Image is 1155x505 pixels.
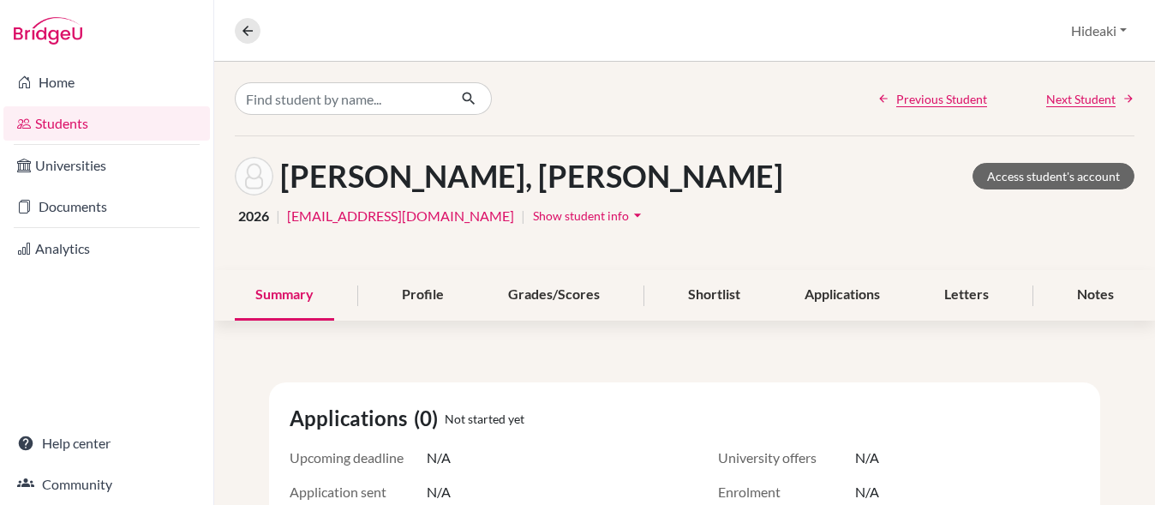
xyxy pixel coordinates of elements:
img: Bridge-U [14,17,82,45]
span: (0) [414,403,445,434]
i: arrow_drop_down [629,207,646,224]
div: Grades/Scores [488,270,620,321]
span: | [276,206,280,226]
input: Find student by name... [235,82,447,115]
div: Profile [381,270,464,321]
a: Help center [3,426,210,460]
a: Students [3,106,210,141]
a: Access student's account [972,163,1134,189]
div: Applications [784,270,901,321]
h1: [PERSON_NAME], [PERSON_NAME] [280,158,783,195]
div: Notes [1056,270,1134,321]
span: University offers [718,448,855,468]
a: Previous Student [877,90,987,108]
span: Upcoming deadline [290,448,427,468]
span: N/A [855,482,879,502]
span: Application sent [290,482,427,502]
a: Analytics [3,231,210,266]
span: Applications [290,403,414,434]
span: | [521,206,525,226]
a: Universities [3,148,210,183]
div: Summary [235,270,334,321]
button: Hideaki [1063,15,1134,47]
span: N/A [427,482,451,502]
a: [EMAIL_ADDRESS][DOMAIN_NAME] [287,206,514,226]
span: Show student info [533,208,629,223]
span: Enrolment [718,482,855,502]
a: Home [3,65,210,99]
button: Show student infoarrow_drop_down [532,202,647,229]
div: Shortlist [667,270,761,321]
a: Documents [3,189,210,224]
a: Next Student [1046,90,1134,108]
span: 2026 [238,206,269,226]
img: Yuki FUKUSHIMA's avatar [235,157,273,195]
a: Community [3,467,210,502]
span: Previous Student [896,90,987,108]
span: N/A [855,448,879,468]
span: Not started yet [445,410,524,428]
span: N/A [427,448,451,468]
div: Letters [924,270,1009,321]
span: Next Student [1046,90,1116,108]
